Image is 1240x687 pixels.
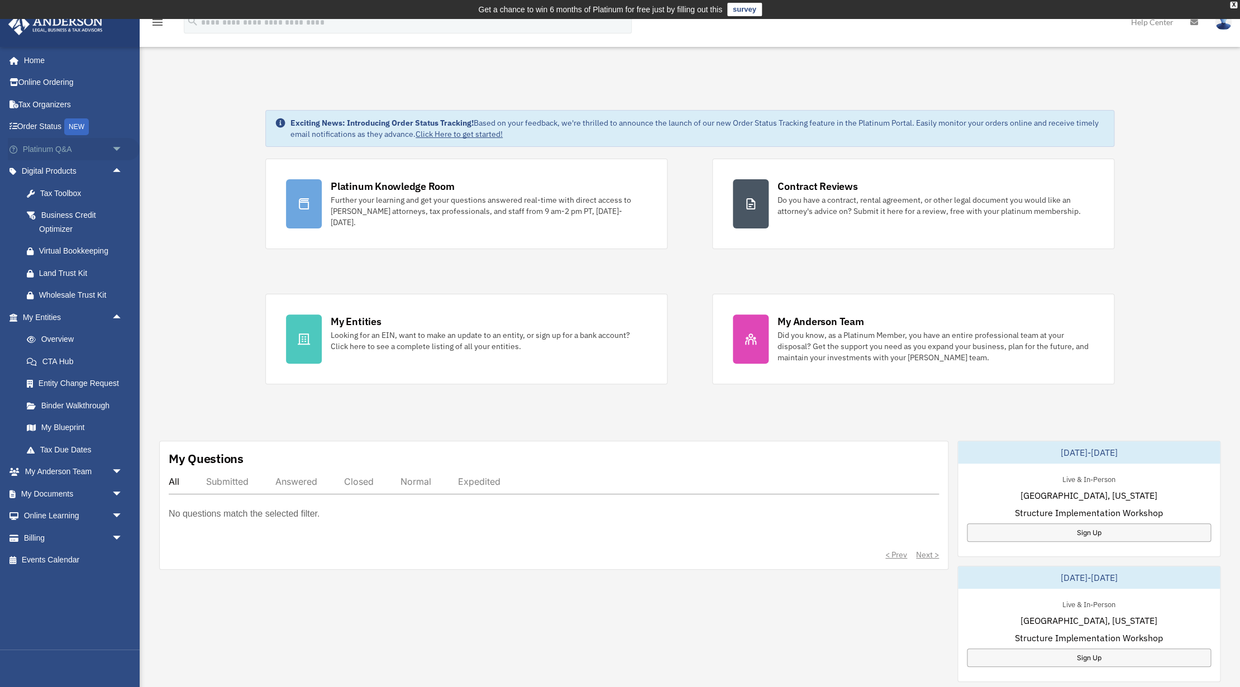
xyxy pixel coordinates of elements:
[39,244,126,258] div: Virtual Bookkeeping
[8,160,140,183] a: Digital Productsarrow_drop_up
[958,441,1220,464] div: [DATE]-[DATE]
[16,438,140,461] a: Tax Due Dates
[1053,473,1124,484] div: Live & In-Person
[8,505,140,527] a: Online Learningarrow_drop_down
[151,20,164,29] a: menu
[400,476,431,487] div: Normal
[778,330,1094,363] div: Did you know, as a Platinum Member, you have an entire professional team at your disposal? Get th...
[8,138,140,160] a: Platinum Q&Aarrow_drop_down
[265,159,667,249] a: Platinum Knowledge Room Further your learning and get your questions answered real-time with dire...
[16,284,140,307] a: Wholesale Trust Kit
[16,373,140,395] a: Entity Change Request
[39,288,126,302] div: Wholesale Trust Kit
[8,549,140,571] a: Events Calendar
[5,13,106,35] img: Anderson Advisors Platinum Portal
[8,527,140,549] a: Billingarrow_drop_down
[331,194,647,228] div: Further your learning and get your questions answered real-time with direct access to [PERSON_NAM...
[967,523,1211,542] a: Sign Up
[151,16,164,29] i: menu
[16,328,140,351] a: Overview
[290,117,1105,140] div: Based on your feedback, we're thrilled to announce the launch of our new Order Status Tracking fe...
[958,566,1220,589] div: [DATE]-[DATE]
[206,476,249,487] div: Submitted
[8,49,134,71] a: Home
[8,71,140,94] a: Online Ordering
[331,314,381,328] div: My Entities
[39,187,126,201] div: Tax Toolbox
[1230,2,1237,8] div: close
[16,182,140,204] a: Tax Toolbox
[967,648,1211,667] a: Sign Up
[112,306,134,329] span: arrow_drop_up
[778,179,857,193] div: Contract Reviews
[16,204,140,240] a: Business Credit Optimizer
[169,450,244,467] div: My Questions
[1053,598,1124,609] div: Live & In-Person
[16,240,140,263] a: Virtual Bookkeeping
[275,476,317,487] div: Answered
[1020,489,1157,502] span: [GEOGRAPHIC_DATA], [US_STATE]
[8,483,140,505] a: My Documentsarrow_drop_down
[169,506,319,522] p: No questions match the selected filter.
[712,159,1114,249] a: Contract Reviews Do you have a contract, rental agreement, or other legal document you would like...
[112,505,134,528] span: arrow_drop_down
[8,93,140,116] a: Tax Organizers
[778,194,1094,217] div: Do you have a contract, rental agreement, or other legal document you would like an attorney's ad...
[39,208,126,236] div: Business Credit Optimizer
[712,294,1114,384] a: My Anderson Team Did you know, as a Platinum Member, you have an entire professional team at your...
[112,483,134,505] span: arrow_drop_down
[290,118,474,128] strong: Exciting News: Introducing Order Status Tracking!
[112,461,134,484] span: arrow_drop_down
[8,306,140,328] a: My Entitiesarrow_drop_up
[1215,14,1232,30] img: User Pic
[187,15,199,27] i: search
[1015,506,1163,519] span: Structure Implementation Workshop
[778,314,864,328] div: My Anderson Team
[16,394,140,417] a: Binder Walkthrough
[331,179,455,193] div: Platinum Knowledge Room
[458,476,500,487] div: Expedited
[416,129,503,139] a: Click Here to get started!
[331,330,647,352] div: Looking for an EIN, want to make an update to an entity, or sign up for a bank account? Click her...
[8,116,140,139] a: Order StatusNEW
[1020,614,1157,627] span: [GEOGRAPHIC_DATA], [US_STATE]
[344,476,374,487] div: Closed
[16,262,140,284] a: Land Trust Kit
[169,476,179,487] div: All
[112,527,134,550] span: arrow_drop_down
[8,461,140,483] a: My Anderson Teamarrow_drop_down
[64,118,89,135] div: NEW
[39,266,126,280] div: Land Trust Kit
[1015,631,1163,645] span: Structure Implementation Workshop
[16,350,140,373] a: CTA Hub
[727,3,762,16] a: survey
[265,294,667,384] a: My Entities Looking for an EIN, want to make an update to an entity, or sign up for a bank accoun...
[112,160,134,183] span: arrow_drop_up
[112,138,134,161] span: arrow_drop_down
[478,3,722,16] div: Get a chance to win 6 months of Platinum for free just by filling out this
[16,417,140,439] a: My Blueprint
